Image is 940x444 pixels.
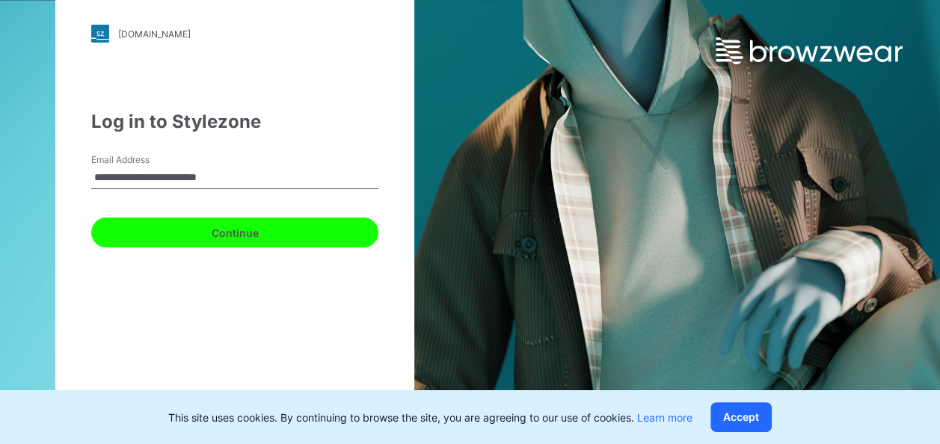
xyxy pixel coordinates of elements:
img: stylezone-logo.562084cfcfab977791bfbf7441f1a819.svg [91,25,109,43]
button: Continue [91,218,378,247]
label: Email Address [91,153,196,167]
a: Learn more [637,411,692,424]
div: [DOMAIN_NAME] [118,28,191,40]
div: Log in to Stylezone [91,108,378,135]
button: Accept [710,402,772,432]
a: [DOMAIN_NAME] [91,25,378,43]
img: browzwear-logo.e42bd6dac1945053ebaf764b6aa21510.svg [716,37,903,64]
p: This site uses cookies. By continuing to browse the site, you are agreeing to our use of cookies. [168,410,692,425]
